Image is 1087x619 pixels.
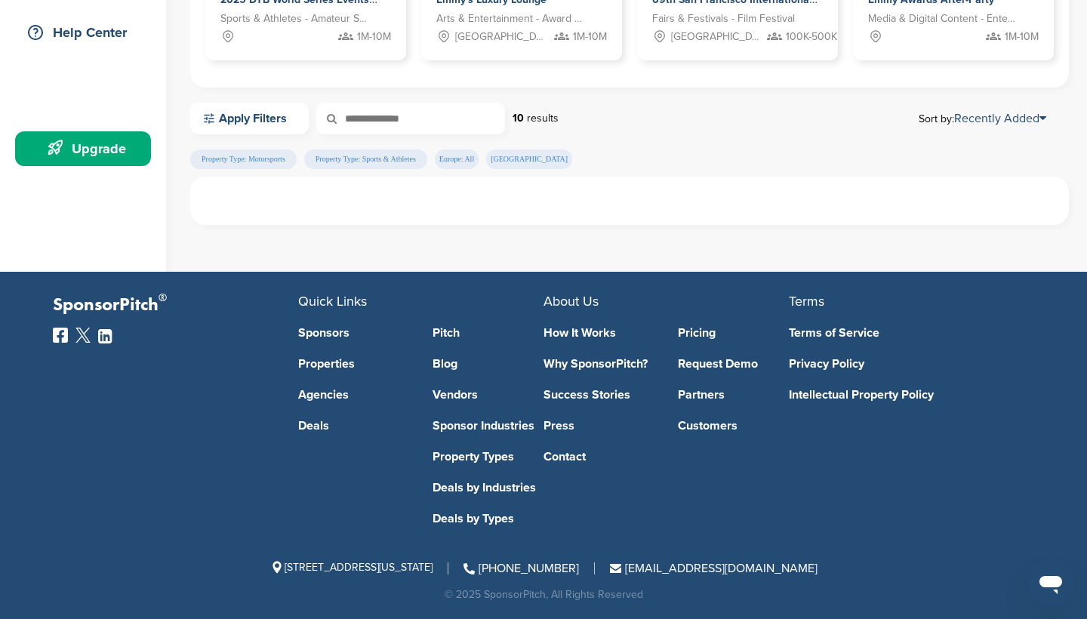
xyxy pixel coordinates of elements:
[455,29,547,45] span: [GEOGRAPHIC_DATA], [GEOGRAPHIC_DATA]
[298,358,410,370] a: Properties
[543,451,655,463] a: Contact
[786,29,837,45] span: 100K-500K
[53,328,68,343] img: Facebook
[513,112,524,125] strong: 10
[23,19,151,46] div: Help Center
[433,389,544,401] a: Vendors
[573,29,607,45] span: 1M-10M
[298,327,410,339] a: Sponsors
[436,11,584,27] span: Arts & Entertainment - Award Show
[190,103,309,134] a: Apply Filters
[75,328,91,343] img: Twitter
[53,294,298,316] p: SponsorPitch
[1027,559,1075,607] iframe: Button to launch messaging window
[433,358,544,370] a: Blog
[671,29,763,45] span: [GEOGRAPHIC_DATA], [GEOGRAPHIC_DATA]
[678,358,790,370] a: Request Demo
[789,327,1012,339] a: Terms of Service
[527,112,559,125] span: results
[652,11,795,27] span: Fairs & Festivals - Film Festival
[159,288,167,307] span: ®
[15,131,151,166] a: Upgrade
[954,111,1046,126] a: Recently Added
[433,420,544,432] a: Sponsor Industries
[357,29,391,45] span: 1M-10M
[868,11,1016,27] span: Media & Digital Content - Entertainment
[678,389,790,401] a: Partners
[543,389,655,401] a: Success Stories
[789,293,824,309] span: Terms
[433,327,544,339] a: Pitch
[53,590,1034,600] div: © 2025 SponsorPitch, All Rights Reserved
[304,149,427,169] span: Property Type: Sports & Athletes
[789,389,1012,401] a: Intellectual Property Policy
[1005,29,1039,45] span: 1M-10M
[435,149,479,169] span: Europe: All
[463,561,579,576] a: [PHONE_NUMBER]
[543,358,655,370] a: Why SponsorPitch?
[433,451,544,463] a: Property Types
[23,135,151,162] div: Upgrade
[190,149,297,169] span: Property Type: Motorsports
[269,561,433,574] span: [STREET_ADDRESS][US_STATE]
[298,420,410,432] a: Deals
[15,15,151,50] a: Help Center
[678,420,790,432] a: Customers
[610,561,818,576] a: [EMAIL_ADDRESS][DOMAIN_NAME]
[919,112,1046,125] span: Sort by:
[298,293,367,309] span: Quick Links
[486,149,572,169] span: [GEOGRAPHIC_DATA]
[543,327,655,339] a: How It Works
[543,293,599,309] span: About Us
[543,420,655,432] a: Press
[298,389,410,401] a: Agencies
[220,11,368,27] span: Sports & Athletes - Amateur Sports Leagues
[678,327,790,339] a: Pricing
[433,513,544,525] a: Deals by Types
[789,358,1012,370] a: Privacy Policy
[433,482,544,494] a: Deals by Industries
